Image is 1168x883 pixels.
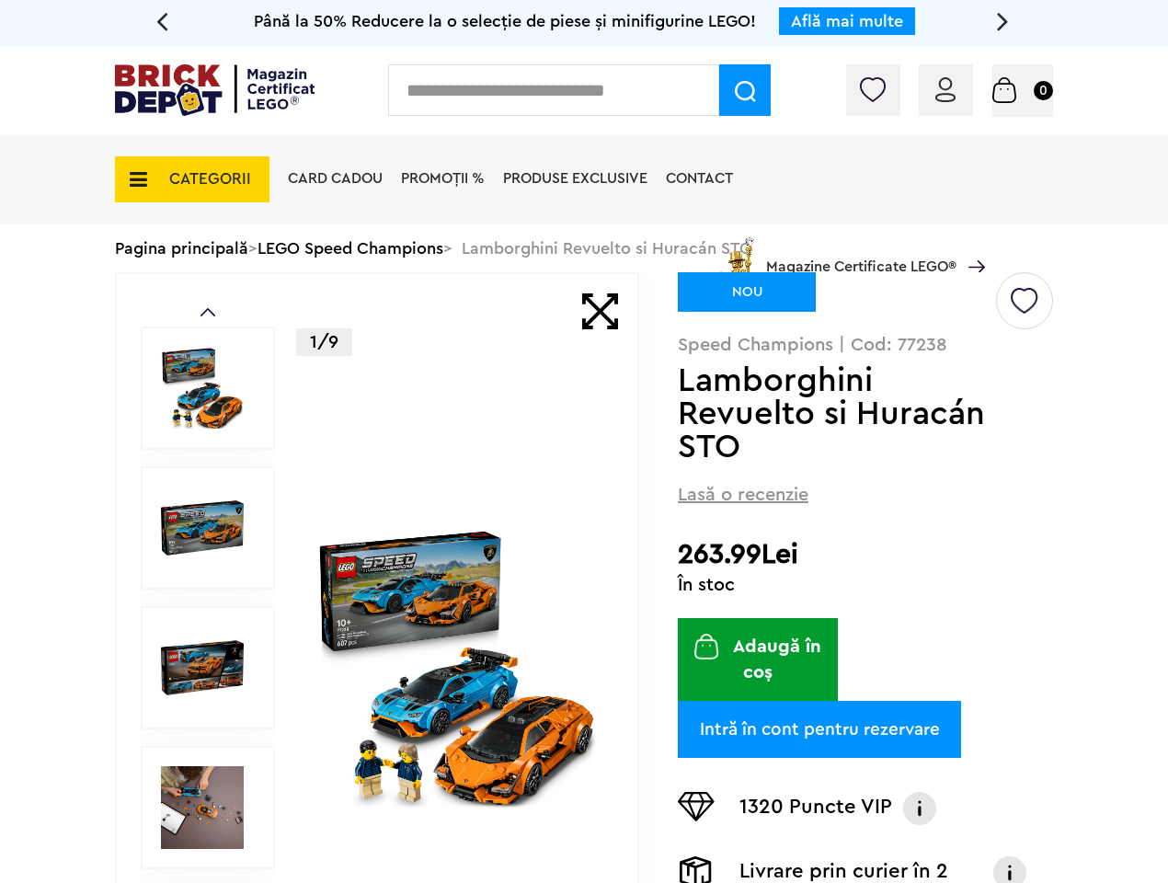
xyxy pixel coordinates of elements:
a: Magazine Certificate LEGO® [956,236,985,251]
span: CATEGORII [169,171,251,187]
span: Până la 50% Reducere la o selecție de piese și minifigurine LEGO! [254,13,756,29]
a: Contact [666,171,733,186]
span: Lasă o recenzie [678,482,808,508]
img: Lamborghini Revuelto si Huracán STO [161,487,244,569]
img: Lamborghini Revuelto si Huracán STO [161,347,244,430]
img: Lamborghini Revuelto si Huracán STO LEGO 77238 [161,626,244,709]
div: NOU [678,272,816,312]
span: Magazine Certificate LEGO® [766,234,956,276]
img: Info VIP [901,792,938,825]
button: Adaugă în coș [678,618,838,701]
div: În stoc [678,576,1053,594]
img: Puncte VIP [678,792,715,821]
h1: Lamborghini Revuelto si Huracán STO [678,364,993,464]
a: Intră în cont pentru rezervare [678,701,961,758]
small: 0 [1034,81,1053,100]
h2: 263.99Lei [678,538,1053,571]
p: 1/9 [296,328,352,356]
a: Află mai multe [791,13,903,29]
a: Prev [200,308,215,316]
img: Seturi Lego Lamborghini Revuelto si Huracán STO [161,766,244,849]
a: Produse exclusive [503,171,647,186]
p: 1320 Puncte VIP [739,792,892,825]
p: Speed Champions | Cod: 77238 [678,336,1053,354]
a: Card Cadou [288,171,383,186]
img: Lamborghini Revuelto si Huracán STO [315,527,598,809]
a: PROMOȚII % [401,171,485,186]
